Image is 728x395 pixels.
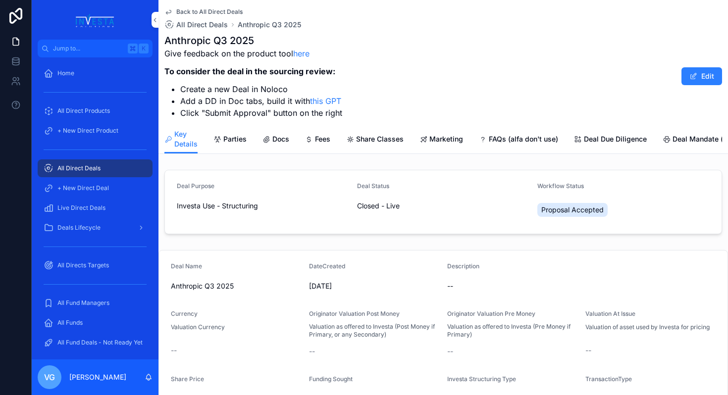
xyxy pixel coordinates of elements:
span: [DATE] [309,281,439,291]
span: -- [447,346,453,356]
span: Live Direct Deals [57,204,105,212]
span: Valuation as offered to Investa (Pre Money if Primary) [447,323,577,339]
li: Add a DD in Doc tabs, build it with [180,95,342,107]
span: Funding Sought [309,375,353,383]
span: + New Direct Product [57,127,118,135]
span: -- [447,281,716,291]
a: Share Classes [346,130,404,150]
span: Investa Use - Structuring [177,201,258,211]
a: Anthropic Q3 2025 [238,20,301,30]
span: Investa Structuring Type [447,375,516,383]
a: All Fund Managers [38,294,153,312]
a: Deals Lifecycle [38,219,153,237]
span: Description [447,262,479,270]
p: [PERSON_NAME] [69,372,126,382]
span: Valuation At Issue [585,310,635,317]
button: Jump to...K [38,40,153,57]
a: Live Direct Deals [38,199,153,217]
span: Deal Purpose [177,182,214,190]
span: Parties [223,134,247,144]
span: Deals Lifecycle [57,224,101,232]
img: App logo [73,12,117,28]
span: All Directs Targets [57,261,109,269]
span: Currency [171,310,198,317]
strong: To consider the deal in the sourcing review: [164,66,335,76]
span: + New Direct Deal [57,184,109,192]
span: Deal Name [171,262,202,270]
h1: Anthropic Q3 2025 [164,34,342,48]
a: Parties [213,130,247,150]
a: All Directs Targets [38,256,153,274]
span: Key Details [174,129,198,149]
span: All Direct Deals [57,164,101,172]
a: Deal Due Diligence [574,130,647,150]
a: All Direct Products [38,102,153,120]
span: K [140,45,148,52]
span: Jump to... [53,45,124,52]
span: Valuation as offered to Investa (Post Money if Primary, or any Secondary) [309,323,439,339]
span: Share Classes [356,134,404,144]
span: VG [44,371,55,383]
span: All Fund Deals - Not Ready Yet [57,339,143,346]
li: Create a new Deal in Noloco [180,83,342,95]
span: Share Price [171,375,204,383]
p: Valuation of asset used by Investa for pricing [585,323,710,332]
p: Valuation Currency [171,323,225,332]
a: this GPT [310,96,341,106]
span: All Funds [57,319,83,327]
span: FAQs (alfa don't use) [489,134,558,144]
span: Anthropic Q3 2025 [171,281,301,291]
a: Back to All Direct Deals [164,8,243,16]
span: Marketing [429,134,463,144]
span: All Direct Products [57,107,110,115]
span: Docs [272,134,289,144]
span: Workflow Status [537,182,584,190]
span: Deal Status [357,182,389,190]
a: All Fund Deals - Not Ready Yet [38,334,153,351]
span: Proposal Accepted [541,205,604,215]
p: Give feedback on the product tool [164,48,342,59]
a: here [293,49,310,58]
a: Home [38,64,153,82]
span: Home [57,69,74,77]
a: All Funds [38,314,153,332]
span: All Fund Managers [57,299,109,307]
span: TransactionType [585,375,632,383]
span: Fees [315,134,330,144]
a: + New Direct Deal [38,179,153,197]
span: -- [171,346,177,355]
div: scrollable content [32,57,158,359]
a: Fees [305,130,330,150]
span: Deal Due Diligence [584,134,647,144]
span: All Direct Deals [176,20,228,30]
span: Back to All Direct Deals [176,8,243,16]
a: + New Direct Product [38,122,153,140]
span: -- [585,346,591,355]
span: DateCreated [309,262,345,270]
a: All Direct Deals [164,20,228,30]
span: Originator Valuation Pre Money [447,310,535,317]
li: Click "Submit Approval" button on the right [180,107,342,119]
a: Docs [262,130,289,150]
a: FAQs (alfa don't use) [479,130,558,150]
span: Originator Valuation Post Money [309,310,400,317]
a: Key Details [164,125,198,154]
a: Marketing [419,130,463,150]
a: All Direct Deals [38,159,153,177]
button: Edit [681,67,722,85]
span: -- [309,346,315,356]
span: Closed - Live [357,201,400,211]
